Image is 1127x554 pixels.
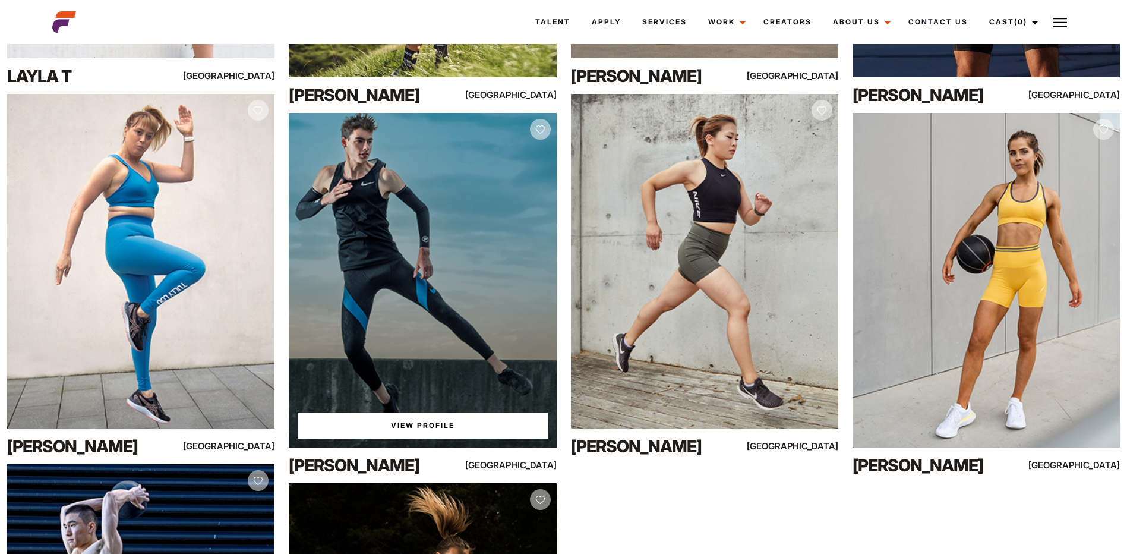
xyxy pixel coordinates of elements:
a: Apply [581,6,632,38]
a: Contact Us [898,6,978,38]
div: [PERSON_NAME] [289,83,449,107]
div: [PERSON_NAME] [7,435,168,458]
div: [PERSON_NAME] [853,83,1013,107]
div: [GEOGRAPHIC_DATA] [194,68,274,83]
span: (0) [1014,17,1027,26]
div: [GEOGRAPHIC_DATA] [476,87,556,102]
img: Burger icon [1053,15,1067,30]
div: [PERSON_NAME] [289,454,449,477]
div: [PERSON_NAME] [853,454,1013,477]
a: Creators [753,6,822,38]
a: Services [632,6,697,38]
div: [GEOGRAPHIC_DATA] [476,458,556,473]
a: View Flynn'sProfile [298,413,547,439]
div: [GEOGRAPHIC_DATA] [758,439,838,454]
a: About Us [822,6,898,38]
a: Work [697,6,753,38]
a: Talent [525,6,581,38]
div: [GEOGRAPHIC_DATA] [1040,87,1120,102]
img: cropped-aefm-brand-fav-22-square.png [52,10,76,34]
div: Layla T [7,64,168,88]
a: Cast(0) [978,6,1045,38]
div: [PERSON_NAME] [571,64,731,88]
div: [GEOGRAPHIC_DATA] [758,68,838,83]
div: [PERSON_NAME] [571,435,731,458]
div: [GEOGRAPHIC_DATA] [194,439,274,454]
div: [GEOGRAPHIC_DATA] [1040,458,1120,473]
